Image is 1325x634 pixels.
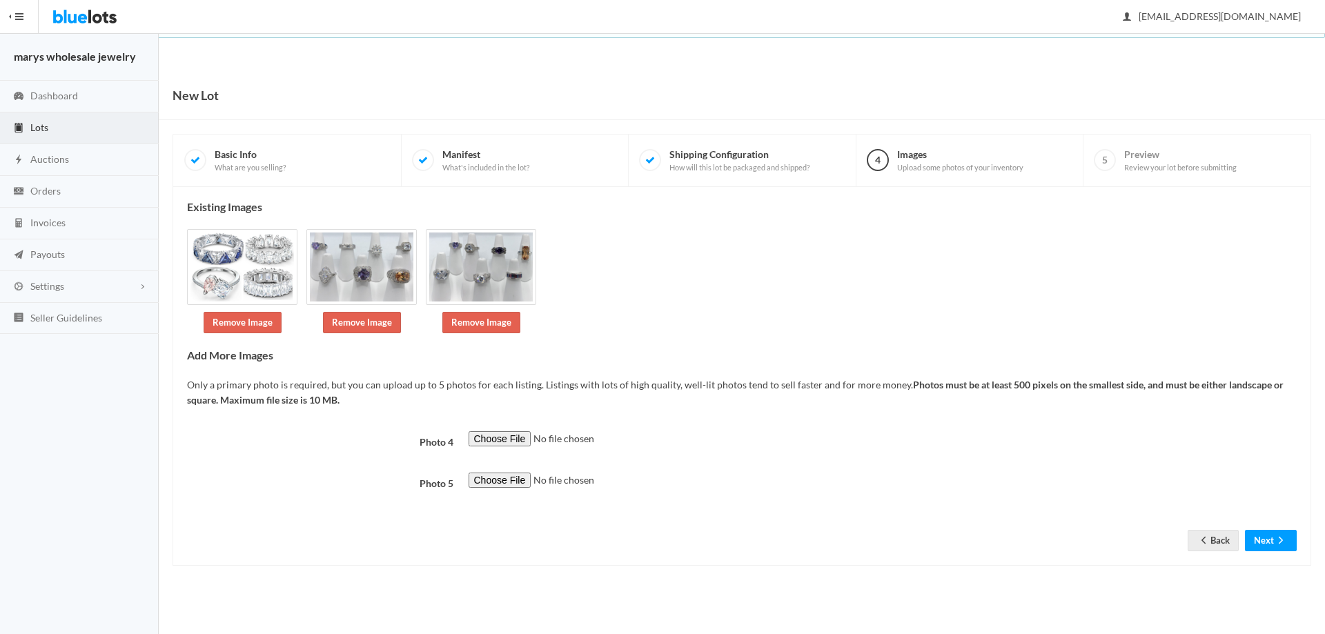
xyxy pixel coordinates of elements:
[12,90,26,103] ion-icon: speedometer
[306,229,417,305] img: 118f4d21-243e-45da-bc43-ae9d859fcee3-1754198538.png
[187,201,1297,213] h4: Existing Images
[173,85,219,106] h1: New Lot
[1094,149,1116,171] span: 5
[30,90,78,101] span: Dashboard
[442,148,529,172] span: Manifest
[12,122,26,135] ion-icon: clipboard
[179,473,461,492] label: Photo 5
[12,249,26,262] ion-icon: paper plane
[442,163,529,172] span: What's included in the lot?
[30,248,65,260] span: Payouts
[1124,148,1237,172] span: Preview
[30,121,48,133] span: Lots
[1274,535,1288,548] ion-icon: arrow forward
[426,229,536,305] img: 4248e2d0-0c07-4bb6-a14b-ef708ef4488f-1754198539.png
[1124,163,1237,172] span: Review your lot before submitting
[12,312,26,325] ion-icon: list box
[867,149,889,171] span: 4
[12,186,26,199] ion-icon: cash
[12,217,26,230] ion-icon: calculator
[669,148,809,172] span: Shipping Configuration
[30,280,64,292] span: Settings
[1197,535,1210,548] ion-icon: arrow back
[14,50,136,63] strong: marys wholesale jewelry
[215,148,286,172] span: Basic Info
[1245,530,1297,551] button: Nextarrow forward
[897,148,1023,172] span: Images
[323,312,401,333] a: Remove Image
[187,377,1297,408] p: Only a primary photo is required, but you can upload up to 5 photos for each listing. Listings wi...
[1123,10,1301,22] span: [EMAIL_ADDRESS][DOMAIN_NAME]
[30,153,69,165] span: Auctions
[442,312,520,333] a: Remove Image
[187,349,1297,361] h4: Add More Images
[12,154,26,167] ion-icon: flash
[30,312,102,324] span: Seller Guidelines
[1188,530,1239,551] a: arrow backBack
[187,229,297,305] img: 85316295-533c-4823-a3bb-e59043298231-1754198538.png
[204,312,282,333] a: Remove Image
[12,281,26,294] ion-icon: cog
[30,185,61,197] span: Orders
[179,431,461,450] label: Photo 4
[1120,11,1134,24] ion-icon: person
[30,217,66,228] span: Invoices
[897,163,1023,172] span: Upload some photos of your inventory
[215,163,286,172] span: What are you selling?
[669,163,809,172] span: How will this lot be packaged and shipped?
